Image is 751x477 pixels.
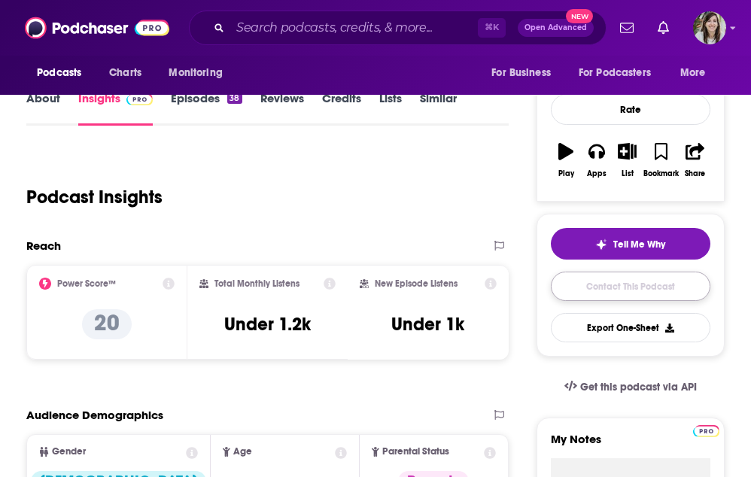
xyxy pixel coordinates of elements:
[693,425,719,437] img: Podchaser Pro
[569,59,673,87] button: open menu
[224,313,311,336] h3: Under 1.2k
[26,91,60,126] a: About
[227,93,242,104] div: 38
[612,133,643,187] button: List
[322,91,361,126] a: Credits
[99,59,151,87] a: Charts
[169,62,222,84] span: Monitoring
[552,369,709,406] a: Get this podcast via API
[680,62,706,84] span: More
[126,93,153,105] img: Podchaser Pro
[680,133,710,187] button: Share
[524,24,587,32] span: Open Advanced
[37,62,81,84] span: Podcasts
[57,278,116,289] h2: Power Score™
[420,91,457,126] a: Similar
[379,91,402,126] a: Lists
[260,91,304,126] a: Reviews
[233,447,252,457] span: Age
[518,19,594,37] button: Open AdvancedNew
[171,91,242,126] a: Episodes38
[566,9,593,23] span: New
[693,11,726,44] span: Logged in as devinandrade
[26,238,61,253] h2: Reach
[693,423,719,437] a: Pro website
[382,447,449,457] span: Parental Status
[551,313,710,342] button: Export One-Sheet
[481,59,570,87] button: open menu
[158,59,242,87] button: open menu
[551,272,710,301] a: Contact This Podcast
[109,62,141,84] span: Charts
[693,11,726,44] img: User Profile
[582,133,613,187] button: Apps
[580,381,697,393] span: Get this podcast via API
[82,309,132,339] p: 20
[551,228,710,260] button: tell me why sparkleTell Me Why
[230,16,478,40] input: Search podcasts, credits, & more...
[478,18,506,38] span: ⌘ K
[491,62,551,84] span: For Business
[587,169,607,178] div: Apps
[579,62,651,84] span: For Podcasters
[26,408,163,422] h2: Audience Demographics
[643,133,680,187] button: Bookmark
[551,133,582,187] button: Play
[26,186,163,208] h1: Podcast Insights
[551,94,710,125] div: Rate
[693,11,726,44] button: Show profile menu
[189,11,607,45] div: Search podcasts, credits, & more...
[78,91,153,126] a: InsightsPodchaser Pro
[551,432,710,458] label: My Notes
[622,169,634,178] div: List
[643,169,679,178] div: Bookmark
[614,15,640,41] a: Show notifications dropdown
[613,238,665,251] span: Tell Me Why
[558,169,574,178] div: Play
[375,278,458,289] h2: New Episode Listens
[52,447,86,457] span: Gender
[391,313,464,336] h3: Under 1k
[25,14,169,42] img: Podchaser - Follow, Share and Rate Podcasts
[26,59,101,87] button: open menu
[670,59,725,87] button: open menu
[685,169,705,178] div: Share
[595,238,607,251] img: tell me why sparkle
[652,15,675,41] a: Show notifications dropdown
[214,278,299,289] h2: Total Monthly Listens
